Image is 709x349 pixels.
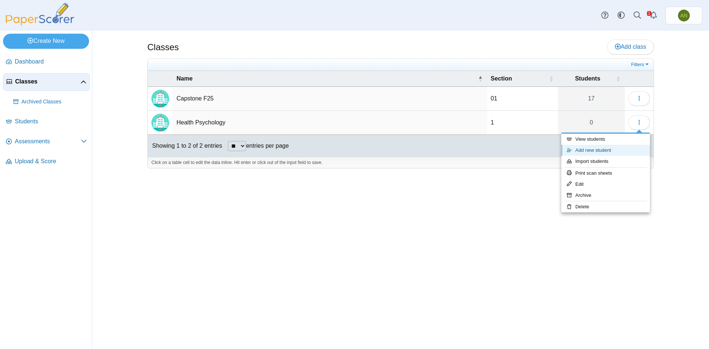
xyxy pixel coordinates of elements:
span: Assessments [15,137,81,146]
a: Archive [561,190,650,201]
a: View students [561,134,650,145]
a: Dashboard [3,53,90,71]
a: Alerts [645,7,662,24]
span: Students [575,75,600,82]
img: Locally created class [151,90,169,107]
span: Section [491,75,512,82]
td: 01 [487,87,558,111]
span: Upload & Score [15,157,87,165]
div: Click on a table cell to edit the data inline. Hit enter or click out of the input field to save. [148,157,654,168]
div: Showing 1 to 2 of 2 entries [148,135,222,157]
td: Capstone F25 [173,87,487,111]
td: 1 [487,111,558,135]
span: Name : Activate to invert sorting [478,71,483,86]
a: PaperScorer [3,20,77,27]
td: Health Psychology [173,111,487,135]
h1: Classes [147,41,179,54]
span: Students : Activate to sort [616,71,620,86]
span: Abby Nance [680,13,687,18]
a: Upload & Score [3,153,90,171]
a: Archived Classes [10,93,90,111]
a: 0 [558,111,625,134]
span: Archived Classes [21,98,87,106]
label: entries per page [246,143,289,149]
a: Import students [561,156,650,167]
a: Print scan sheets [561,168,650,179]
span: Section : Activate to sort [549,71,554,86]
a: Abby Nance [665,7,702,24]
a: Delete [561,201,650,212]
span: Dashboard [15,58,87,66]
a: Filters [629,61,652,68]
a: Assessments [3,133,90,151]
span: Abby Nance [678,10,690,21]
img: PaperScorer [3,3,77,25]
span: Name [177,75,193,82]
a: Edit [561,179,650,190]
img: Locally created class [151,114,169,131]
a: Students [3,113,90,131]
a: Add class [607,40,654,54]
a: 17 [558,87,625,110]
span: Students [15,117,87,126]
span: Classes [15,78,81,86]
a: Classes [3,73,90,91]
span: Add class [615,44,646,50]
a: Create New [3,34,89,48]
a: Add new student [561,145,650,156]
